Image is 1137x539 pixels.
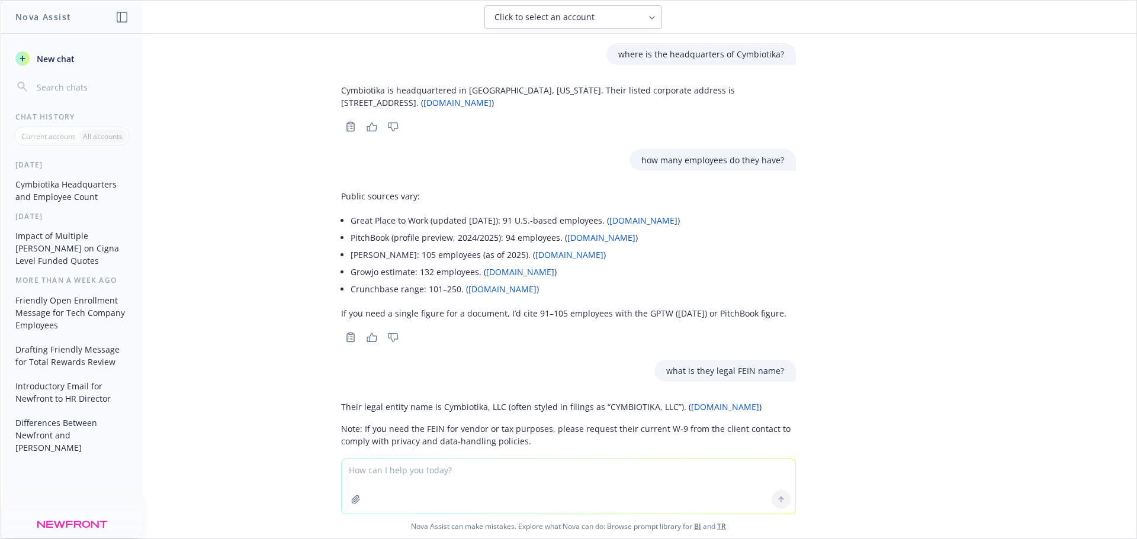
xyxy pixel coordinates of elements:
[11,340,133,372] button: Drafting Friendly Message for Total Rewards Review
[351,280,786,298] li: Crunchbase range: 101–250. ( )
[691,401,759,412] a: [DOMAIN_NAME]
[21,131,75,141] p: Current account
[341,307,786,319] p: If you need a single figure for a document, I’d cite 91–105 employees with the GPTW ([DATE]) or P...
[609,215,677,226] a: [DOMAIN_NAME]
[34,79,129,95] input: Search chats
[11,175,133,206] button: Cymbiotika Headquarters and Employee Count
[83,131,123,141] p: All accounts
[486,266,554,277] a: [DOMAIN_NAME]
[717,521,726,531] a: TR
[351,229,786,246] li: PitchBook (profile preview, 2024/2025): 94 employees. ( )
[351,212,786,229] li: Great Place to Work (updated [DATE]): 91 U.S.-based employees. ( )
[1,160,143,170] div: [DATE]
[384,457,403,473] button: Thumbs down
[11,376,133,408] button: Introductory Email for Newfront to HR Director
[384,329,403,346] button: Thumbs down
[341,401,796,413] p: Their legal entity name is Cymbiotika, LLC (often styled in filings as “CYMBIOTIKA, LLC”). ( )
[618,48,784,60] p: where is the headquarters of Cymbiotika?
[351,263,786,280] li: Growjo estimate: 132 employees. ( )
[5,514,1132,538] span: Nova Assist can make mistakes. Explore what Nova can do: Browse prompt library for and
[694,521,701,531] a: BI
[34,53,75,65] span: New chat
[567,232,635,243] a: [DOMAIN_NAME]
[494,11,595,23] span: Click to select an account
[535,249,603,260] a: [DOMAIN_NAME]
[15,11,71,23] h1: Nova Assist
[351,246,786,263] li: [PERSON_NAME]: 105 employees (as of 2025). ( )
[341,84,796,109] p: Cymbiotika is headquartered in [GEOGRAPHIC_DATA], [US_STATE]. Their listed corporate address is [...
[11,226,133,270] button: Impact of Multiple [PERSON_NAME] on Cigna Level Funded Quotes
[341,422,796,447] p: Note: If you need the FEIN for vendor or tax purposes, please request their current W‑9 from the ...
[641,154,784,166] p: how many employees do they have?
[11,48,133,69] button: New chat
[468,283,537,295] a: [DOMAIN_NAME]
[1,275,143,285] div: More than a week ago
[1,211,143,221] div: [DATE]
[423,97,492,108] a: [DOMAIN_NAME]
[11,413,133,457] button: Differences Between Newfront and [PERSON_NAME]
[345,121,356,132] svg: Copy to clipboard
[341,190,786,202] p: Public sources vary:
[1,112,143,122] div: Chat History
[345,332,356,343] svg: Copy to clipboard
[666,364,784,377] p: what is they legal FEIN name?
[484,5,662,29] button: Click to select an account
[384,118,403,135] button: Thumbs down
[11,291,133,335] button: Friendly Open Enrollment Message for Tech Company Employees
